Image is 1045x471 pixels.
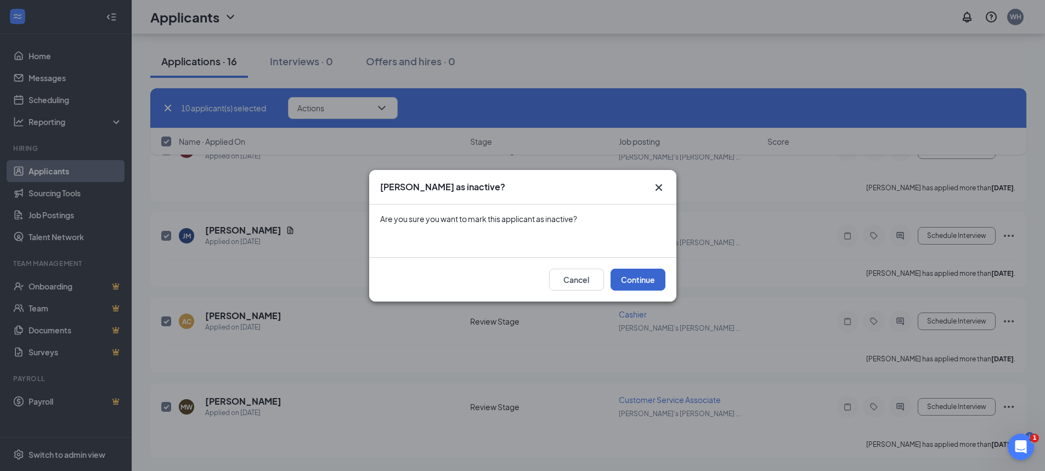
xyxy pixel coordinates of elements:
button: Continue [611,269,665,291]
button: Close [652,181,665,194]
iframe: Intercom live chat [1008,434,1034,460]
h3: [PERSON_NAME] as inactive? [380,181,505,193]
span: 1 [1030,434,1039,442]
svg: Cross [652,181,665,194]
button: Cancel [549,269,604,291]
div: Are you sure you want to mark this applicant as inactive? [380,213,665,224]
